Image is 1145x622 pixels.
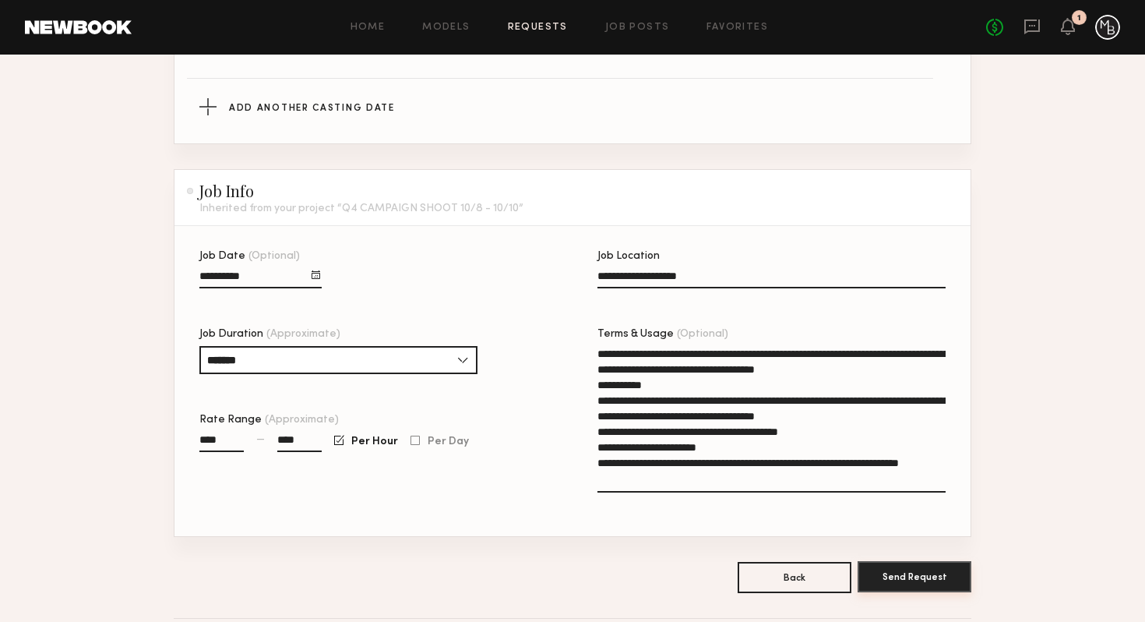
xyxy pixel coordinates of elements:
button: Send Request [858,561,971,592]
div: Rate Range [199,415,548,426]
div: Terms & Usage [597,329,946,340]
span: Add Another Casting Date [229,104,395,113]
a: Requests [508,23,568,33]
div: — [256,434,265,445]
span: Per Day [428,437,469,447]
span: Per Hour [351,437,398,447]
span: (Optional) [677,329,728,340]
span: (Approximate) [266,329,340,340]
span: (Optional) [248,251,300,262]
span: (Approximate) [265,415,339,426]
input: Job Location [597,270,946,288]
div: Job Duration [199,329,477,340]
div: Job Date [199,251,322,262]
p: Inherited from your project “Q4 CAMPAIGN SHOOT 10/8 - 10/10” [199,203,523,214]
a: Job Posts [605,23,670,33]
button: Back [738,562,851,593]
button: Add Another Casting Date [199,79,946,135]
div: Job Location [597,251,946,262]
h2: Job Info [187,182,523,200]
a: Models [422,23,470,33]
a: Favorites [706,23,768,33]
textarea: Terms & Usage(Optional) [597,346,946,493]
div: 1 [1077,14,1081,23]
a: Home [351,23,386,33]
